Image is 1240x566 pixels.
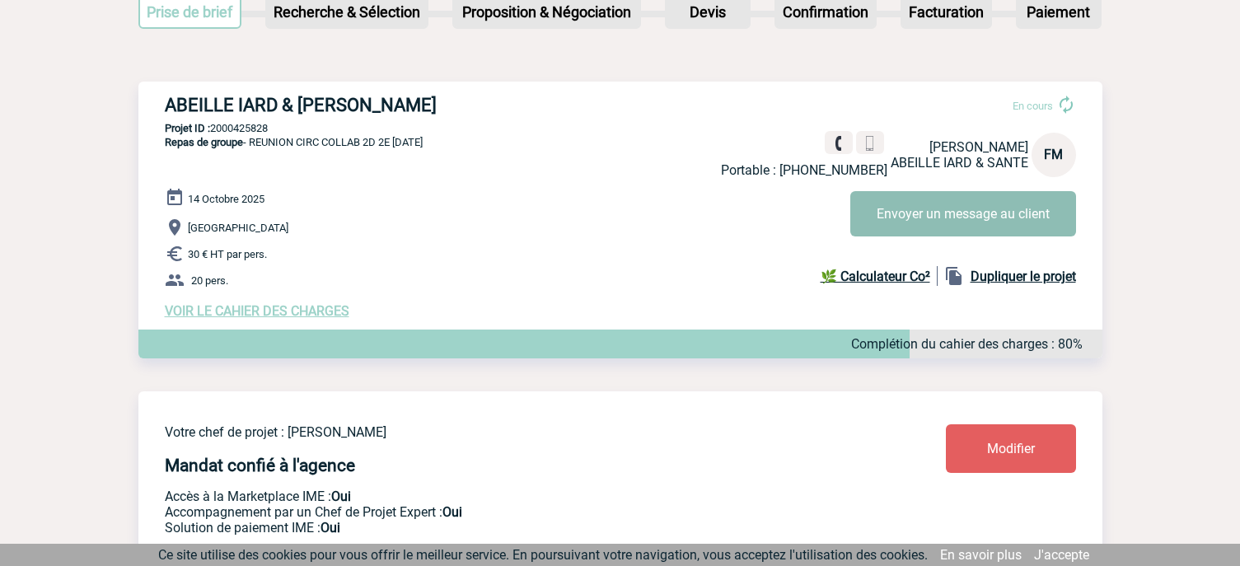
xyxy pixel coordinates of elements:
button: Envoyer un message au client [850,191,1076,236]
b: Oui [331,489,351,504]
a: J'accepte [1034,547,1089,563]
span: - REUNION CIRC COLLAB 2D 2E [DATE] [165,136,423,148]
img: fixe.png [831,136,846,151]
img: file_copy-black-24dp.png [944,266,964,286]
b: Oui [321,520,340,536]
b: Dupliquer le projet [971,269,1076,284]
p: Portable : [PHONE_NUMBER] [721,162,887,178]
a: VOIR LE CAHIER DES CHARGES [165,303,349,319]
span: 14 Octobre 2025 [188,193,264,205]
b: 🌿 Calculateur Co² [821,269,930,284]
p: Votre chef de projet : [PERSON_NAME] [165,424,849,440]
p: 2000425828 [138,122,1102,134]
a: 🌿 Calculateur Co² [821,266,938,286]
span: 30 € HT par pers. [188,248,267,260]
b: Oui [442,504,462,520]
h4: Mandat confié à l'agence [165,456,355,475]
span: Ce site utilise des cookies pour vous offrir le meilleur service. En poursuivant votre navigation... [158,547,928,563]
h3: ABEILLE IARD & [PERSON_NAME] [165,95,659,115]
span: 20 pers. [191,274,228,287]
span: ABEILLE IARD & SANTE [891,155,1028,171]
span: Repas de groupe [165,136,243,148]
p: Prestation payante [165,504,849,520]
span: En cours [1013,100,1053,112]
span: [PERSON_NAME] [929,139,1028,155]
b: Projet ID : [165,122,210,134]
img: portable.png [863,136,877,151]
span: FM [1044,147,1063,162]
span: Modifier [987,441,1035,456]
a: En savoir plus [940,547,1022,563]
p: Conformité aux process achat client, Prise en charge de la facturation, Mutualisation de plusieur... [165,520,849,536]
span: [GEOGRAPHIC_DATA] [188,222,288,234]
p: Accès à la Marketplace IME : [165,489,849,504]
